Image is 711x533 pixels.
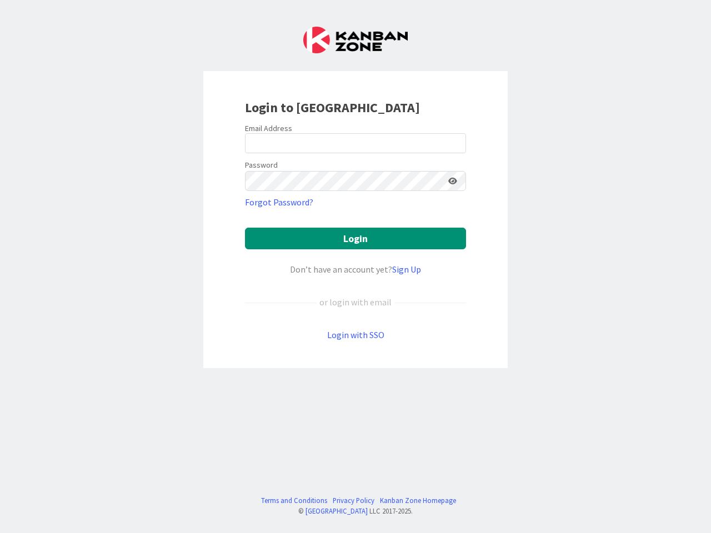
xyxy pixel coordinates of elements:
div: or login with email [317,295,394,309]
div: © LLC 2017- 2025 . [256,506,456,516]
label: Email Address [245,123,292,133]
div: Don’t have an account yet? [245,263,466,276]
button: Login [245,228,466,249]
img: Kanban Zone [303,27,408,53]
a: Kanban Zone Homepage [380,495,456,506]
a: Privacy Policy [333,495,374,506]
a: Login with SSO [327,329,384,340]
a: [GEOGRAPHIC_DATA] [306,506,368,515]
a: Forgot Password? [245,195,313,209]
a: Sign Up [392,264,421,275]
a: Terms and Conditions [261,495,327,506]
b: Login to [GEOGRAPHIC_DATA] [245,99,420,116]
label: Password [245,159,278,171]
